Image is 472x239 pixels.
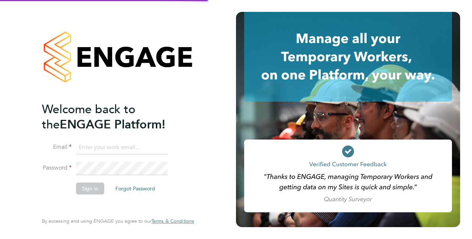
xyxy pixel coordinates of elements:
[42,143,72,151] label: Email
[42,102,187,132] h2: ENGAGE Platform!
[76,141,168,154] input: Enter your work email...
[42,102,135,132] span: Welcome back to the
[42,218,194,224] span: By accessing and using ENGAGE you agree to our
[76,183,104,194] button: Sign In
[151,218,194,224] a: Terms & Conditions
[109,183,161,194] button: Forgot Password
[42,164,72,172] label: Password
